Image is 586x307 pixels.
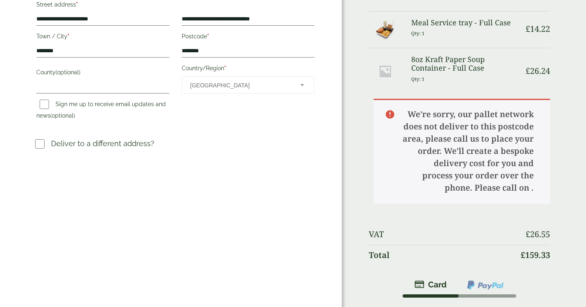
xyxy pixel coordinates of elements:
label: County [36,67,169,80]
span: Australia [190,77,290,94]
span: £ [521,249,525,260]
h3: Meal Service tray - Full Case [411,18,513,27]
p: Deliver to a different address? [51,138,154,149]
span: (optional) [50,112,75,119]
small: Qty: 1 [411,76,425,82]
abbr: required [224,65,226,71]
abbr: required [207,33,209,40]
bdi: 14.22 [526,23,550,34]
label: Postcode [182,31,314,44]
span: Country/Region [182,76,314,93]
th: VAT [369,225,513,244]
abbr: required [67,33,69,40]
span: (optional) [56,69,80,76]
bdi: 26.55 [526,229,550,240]
label: Country/Region [182,62,314,76]
bdi: 159.33 [521,249,550,260]
img: stripe.png [414,280,447,289]
small: Qty: 1 [411,30,425,36]
h3: 8oz Kraft Paper Soup Container - Full Case [411,55,513,73]
img: Placeholder [369,55,401,87]
abbr: required [76,1,78,8]
span: £ [526,65,530,76]
span: £ [526,229,530,240]
p: We're sorry, our pallet network does not deliver to this postcode area, please call us to place y... [374,99,550,204]
bdi: 26.24 [526,65,550,76]
th: Total [369,245,513,265]
img: ppcp-gateway.png [466,280,504,290]
label: Town / City [36,31,169,44]
input: Sign me up to receive email updates and news(optional) [40,100,49,109]
span: £ [526,23,530,34]
label: Sign me up to receive email updates and news [36,101,166,121]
